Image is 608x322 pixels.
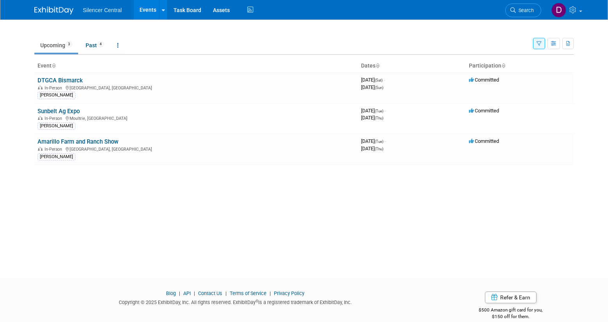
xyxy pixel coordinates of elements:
[375,147,383,151] span: (Thu)
[224,290,229,296] span: |
[45,147,64,152] span: In-Person
[501,62,505,69] a: Sort by Participation Type
[361,138,386,144] span: [DATE]
[384,77,385,83] span: -
[45,85,64,91] span: In-Person
[52,62,55,69] a: Sort by Event Name
[38,146,355,152] div: [GEOGRAPHIC_DATA], [GEOGRAPHIC_DATA]
[551,3,566,18] img: Dean Woods
[34,59,358,73] th: Event
[358,59,466,73] th: Dates
[166,290,176,296] a: Blog
[38,147,43,151] img: In-Person Event
[361,146,383,151] span: [DATE]
[198,290,222,296] a: Contact Us
[34,297,436,306] div: Copyright © 2025 ExhibitDay, Inc. All rights reserved. ExhibitDay is a registered trademark of Ex...
[38,108,80,115] a: Sunbelt Ag Expo
[38,77,83,84] a: DTGCA Bismarck
[466,59,574,73] th: Participation
[45,116,64,121] span: In-Person
[38,153,75,160] div: [PERSON_NAME]
[361,108,386,114] span: [DATE]
[38,138,118,145] a: Amarillo Farm and Ranch Show
[66,41,72,47] span: 3
[230,290,266,296] a: Terms of Service
[384,108,386,114] span: -
[375,109,383,113] span: (Tue)
[83,7,122,13] span: Silencer Central
[448,302,574,320] div: $500 Amazon gift card for you,
[361,84,383,90] span: [DATE]
[384,138,386,144] span: -
[80,38,110,53] a: Past4
[192,290,197,296] span: |
[375,85,383,90] span: (Sun)
[516,7,534,13] span: Search
[375,78,383,82] span: (Sat)
[183,290,191,296] a: API
[469,108,499,114] span: Committed
[256,299,258,303] sup: ®
[469,138,499,144] span: Committed
[375,116,383,120] span: (Thu)
[274,290,304,296] a: Privacy Policy
[34,38,78,53] a: Upcoming3
[38,92,75,99] div: [PERSON_NAME]
[376,62,379,69] a: Sort by Start Date
[505,4,541,17] a: Search
[97,41,104,47] span: 4
[361,115,383,121] span: [DATE]
[34,7,73,14] img: ExhibitDay
[361,77,385,83] span: [DATE]
[469,77,499,83] span: Committed
[38,84,355,91] div: [GEOGRAPHIC_DATA], [GEOGRAPHIC_DATA]
[268,290,273,296] span: |
[375,139,383,144] span: (Tue)
[38,123,75,130] div: [PERSON_NAME]
[485,292,536,303] a: Refer & Earn
[38,116,43,120] img: In-Person Event
[177,290,182,296] span: |
[38,115,355,121] div: Moultrie, [GEOGRAPHIC_DATA]
[38,85,43,89] img: In-Person Event
[448,313,574,320] div: $150 off for them.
